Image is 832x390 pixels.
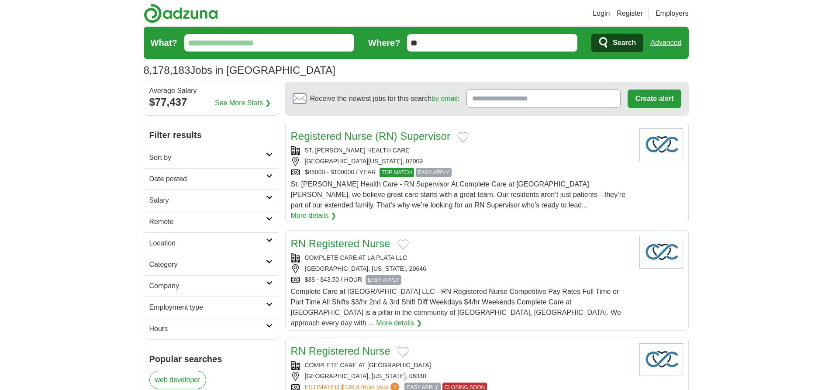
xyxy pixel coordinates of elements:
[149,195,266,206] h2: Salary
[376,318,422,328] a: More details ❯
[149,302,266,313] h2: Employment type
[144,64,335,76] h1: Jobs in [GEOGRAPHIC_DATA]
[593,8,610,19] a: Login
[144,297,278,318] a: Employment type
[310,93,459,104] span: Receive the newest jobs for this search :
[291,157,632,166] div: [GEOGRAPHIC_DATA][US_STATE], 07009
[650,34,681,52] a: Advanced
[291,180,626,209] span: St. [PERSON_NAME] Health Care - RN Supervisor At Complete Care at [GEOGRAPHIC_DATA][PERSON_NAME],...
[291,372,632,381] div: [GEOGRAPHIC_DATA], [US_STATE], 06340
[149,87,273,94] div: Average Salary
[291,238,390,249] a: RN Registered Nurse
[613,34,636,52] span: Search
[397,239,409,250] button: Add to favorite jobs
[380,168,414,177] span: TOP MATCH
[291,211,337,221] a: More details ❯
[432,95,458,102] a: by email
[397,347,409,357] button: Add to favorite jobs
[591,34,643,52] button: Search
[149,152,266,163] h2: Sort by
[656,8,689,19] a: Employers
[151,36,177,49] label: What?
[416,168,452,177] span: EASY APPLY
[144,211,278,232] a: Remote
[144,318,278,339] a: Hours
[144,190,278,211] a: Salary
[215,98,271,108] a: See More Stats ❯
[144,254,278,275] a: Category
[149,371,206,389] a: web developer
[149,174,266,184] h2: Date posted
[628,90,681,108] button: Create alert
[149,217,266,227] h2: Remote
[291,168,632,177] div: $85000 - $100000 / YEAR
[149,352,273,366] h2: Popular searches
[144,168,278,190] a: Date posted
[617,8,643,19] a: Register
[291,361,632,370] div: COMPLETE CARE AT [GEOGRAPHIC_DATA]
[149,238,266,248] h2: Location
[291,253,632,262] div: COMPLETE CARE AT LA PLATA LLC
[144,62,190,78] span: 8,178,183
[144,3,218,23] img: Adzuna logo
[639,343,683,376] img: Company logo
[144,123,278,147] h2: Filter results
[457,132,469,142] button: Add to favorite jobs
[291,275,632,285] div: $38 - $43.50 / HOUR
[291,146,632,155] div: ST. [PERSON_NAME] HEALTH CARE
[144,147,278,168] a: Sort by
[366,275,401,285] span: EASY APPLY
[291,288,621,327] span: Complete Care at [GEOGRAPHIC_DATA] LLC - RN Registered Nurse Competitive Pay Rates Full Time or P...
[149,94,273,110] div: $77,437
[639,128,683,161] img: Company logo
[291,345,390,357] a: RN Registered Nurse
[149,259,266,270] h2: Category
[144,232,278,254] a: Location
[149,324,266,334] h2: Hours
[149,281,266,291] h2: Company
[639,236,683,269] img: Company logo
[291,130,450,142] a: Registered Nurse (RN) Supervisor
[144,275,278,297] a: Company
[368,36,400,49] label: Where?
[291,264,632,273] div: [GEOGRAPHIC_DATA], [US_STATE], 20646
